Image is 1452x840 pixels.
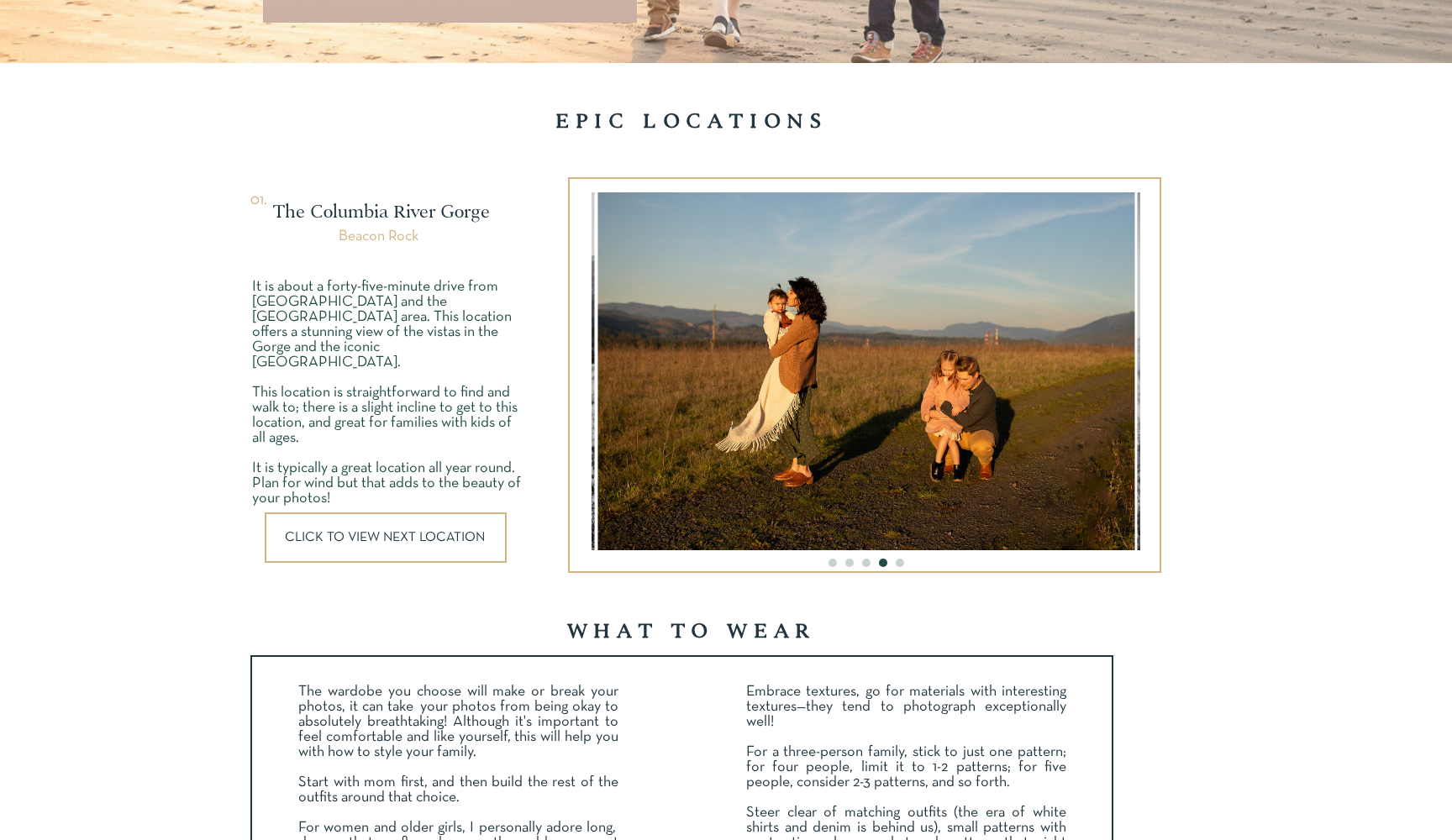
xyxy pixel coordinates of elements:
li: Page dot 3 [862,559,871,567]
h3: Beacon Rock [339,229,423,249]
li: Page dot 1 [829,559,837,567]
p: 01. [250,193,278,211]
a: CLICK TO VIEW NEXT LOCATION [285,531,490,543]
b: epic locations [555,111,828,134]
h3: It is about a forty-five-minute drive from [GEOGRAPHIC_DATA] and the [GEOGRAPHIC_DATA] area. This... [252,280,522,483]
li: Page dot 4 [879,559,887,567]
b: what to wear [567,621,817,643]
li: Page dot 5 [896,559,904,567]
h1: The Columbia River Gorge [246,202,516,229]
li: Page dot 2 [845,559,854,567]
